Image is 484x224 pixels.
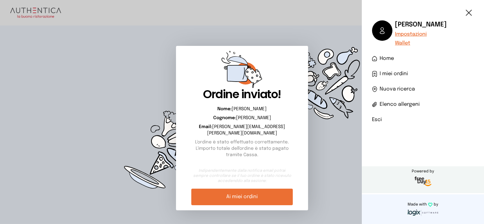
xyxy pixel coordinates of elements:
[395,31,447,38] a: Impostazioni
[191,88,293,101] h1: Ordine inviato!
[380,55,394,62] span: Home
[191,106,293,112] p: [PERSON_NAME]
[372,101,474,108] a: Elenco allergeni
[380,101,420,108] span: Elenco allergeni
[364,202,481,207] p: Made with by
[199,125,212,129] b: Email:
[115,87,237,210] img: d0449c3114cc73e99fc76ced0c51d0cd.svg
[380,85,415,93] span: Nuova ricerca
[362,169,484,174] span: Powered by
[372,116,474,124] li: Esci
[413,175,433,188] img: logo-freeday.3e08031.png
[213,116,236,120] b: Cognome:
[372,85,474,93] a: Nuova ricerca
[191,124,293,136] p: [PERSON_NAME][EMAIL_ADDRESS][PERSON_NAME][DOMAIN_NAME]
[191,139,293,158] p: L'ordine è stato effettuato correttamente. L'importo totale dell'ordine è stato pagato tramite Ca...
[395,40,410,47] button: Wallet
[247,25,369,149] img: d0449c3114cc73e99fc76ced0c51d0cd.svg
[380,70,408,78] span: I miei ordini
[191,115,293,121] p: [PERSON_NAME]
[191,168,293,184] small: Indipendentemente dalla notifica email potrai sempre controllare se il tuo ordine è stato ricevut...
[217,107,232,111] b: Nome:
[372,70,474,78] a: I miei ordini
[191,189,293,205] a: Ai miei ordini
[372,55,474,62] a: Home
[395,20,447,29] h6: [PERSON_NAME]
